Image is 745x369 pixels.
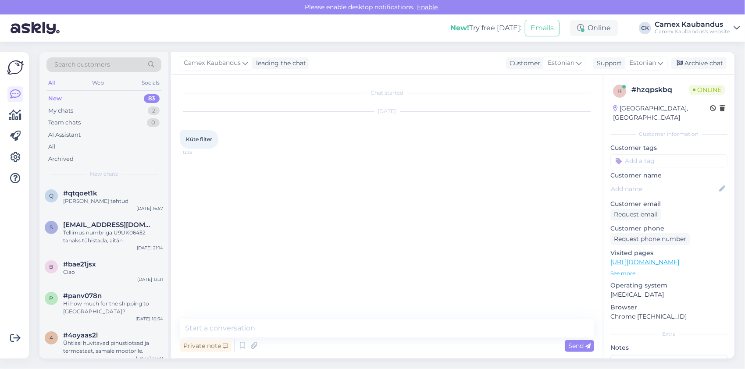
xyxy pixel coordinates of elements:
[689,85,725,95] span: Online
[7,59,24,76] img: Askly Logo
[610,290,727,299] p: [MEDICAL_DATA]
[610,143,727,153] p: Customer tags
[140,77,161,89] div: Socials
[610,233,690,245] div: Request phone number
[136,205,163,212] div: [DATE] 16:57
[63,221,154,229] span: Sectorx5@hotmail.com
[610,171,727,180] p: Customer name
[48,131,81,139] div: AI Assistant
[90,170,118,178] span: New chats
[525,20,560,36] button: Emails
[136,355,163,362] div: [DATE] 12:50
[63,229,163,245] div: Tellimus numbriga U9UK06452 tahaks tühistada, aitäh
[450,23,521,33] div: Try free [DATE]:
[610,281,727,290] p: Operating system
[48,118,81,127] div: Team chats
[184,58,241,68] span: Camex Kaubandus
[610,199,727,209] p: Customer email
[610,258,679,266] a: [URL][DOMAIN_NAME]
[182,149,215,156] span: 13:13
[610,130,727,138] div: Customer information
[50,334,53,341] span: 4
[50,263,53,270] span: b
[570,20,618,36] div: Online
[63,268,163,276] div: Ciao
[610,209,661,220] div: Request email
[63,339,163,355] div: Ühtlasi huvitavad pihustiotsad ja termostaat, samale mootorile.
[48,155,74,163] div: Archived
[610,270,727,277] p: See more ...
[629,58,656,68] span: Estonian
[610,330,727,338] div: Extra
[610,303,727,312] p: Browser
[631,85,689,95] div: # hzqpskbq
[568,342,591,350] span: Send
[63,331,98,339] span: #4oyaas2l
[49,192,53,199] span: q
[147,118,160,127] div: 0
[617,88,622,94] span: h
[613,104,710,122] div: [GEOGRAPHIC_DATA], [GEOGRAPHIC_DATA]
[50,224,53,231] span: S
[63,189,97,197] span: #qtqoet1k
[63,197,163,205] div: [PERSON_NAME] tehtud
[610,224,727,233] p: Customer phone
[54,60,110,69] span: Search customers
[611,184,717,194] input: Add name
[137,245,163,251] div: [DATE] 21:14
[63,300,163,316] div: Hi how much for the shipping to [GEOGRAPHIC_DATA]?
[610,312,727,321] p: Chrome [TECHNICAL_ID]
[50,295,53,302] span: p
[46,77,57,89] div: All
[506,59,540,68] div: Customer
[48,94,62,103] div: New
[63,292,102,300] span: #panv078n
[137,276,163,283] div: [DATE] 13:31
[639,22,651,34] div: CK
[186,136,212,142] span: Küte filter
[593,59,622,68] div: Support
[655,21,730,28] div: Camex Kaubandus
[548,58,574,68] span: Estonian
[180,107,594,115] div: [DATE]
[135,316,163,322] div: [DATE] 10:54
[91,77,106,89] div: Web
[655,21,740,35] a: Camex KaubandusCamex Kaubandus's website
[671,57,727,69] div: Archive chat
[180,89,594,97] div: Chat started
[610,154,727,167] input: Add a tag
[610,343,727,352] p: Notes
[144,94,160,103] div: 83
[610,248,727,258] p: Visited pages
[450,24,469,32] b: New!
[48,106,73,115] div: My chats
[48,142,56,151] div: All
[655,28,730,35] div: Camex Kaubandus's website
[180,340,232,352] div: Private note
[148,106,160,115] div: 2
[414,3,440,11] span: Enable
[63,260,96,268] span: #bae21jsx
[253,59,306,68] div: leading the chat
